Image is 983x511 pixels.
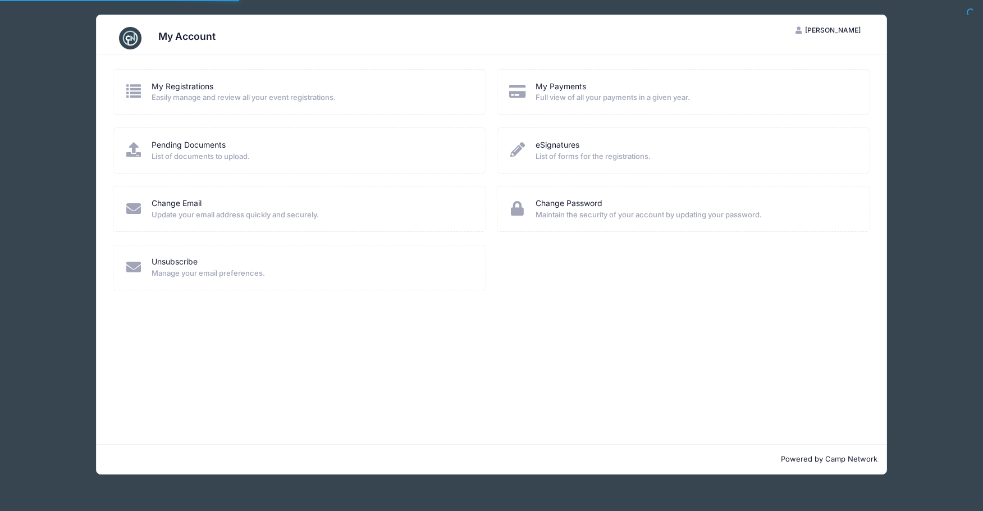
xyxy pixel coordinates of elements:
h3: My Account [158,30,216,42]
span: Manage your email preferences. [152,268,470,279]
a: Change Password [536,198,602,209]
span: Maintain the security of your account by updating your password. [536,209,854,221]
span: Full view of all your payments in a given year. [536,92,854,103]
a: Change Email [152,198,202,209]
a: My Payments [536,81,586,93]
span: List of forms for the registrations. [536,151,854,162]
a: Pending Documents [152,139,226,151]
span: Update your email address quickly and securely. [152,209,470,221]
span: [PERSON_NAME] [805,26,861,34]
a: My Registrations [152,81,213,93]
button: [PERSON_NAME] [786,21,870,40]
a: eSignatures [536,139,579,151]
p: Powered by Camp Network [106,454,877,465]
a: Unsubscribe [152,256,198,268]
img: CampNetwork [119,27,141,49]
span: Easily manage and review all your event registrations. [152,92,470,103]
span: List of documents to upload. [152,151,470,162]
